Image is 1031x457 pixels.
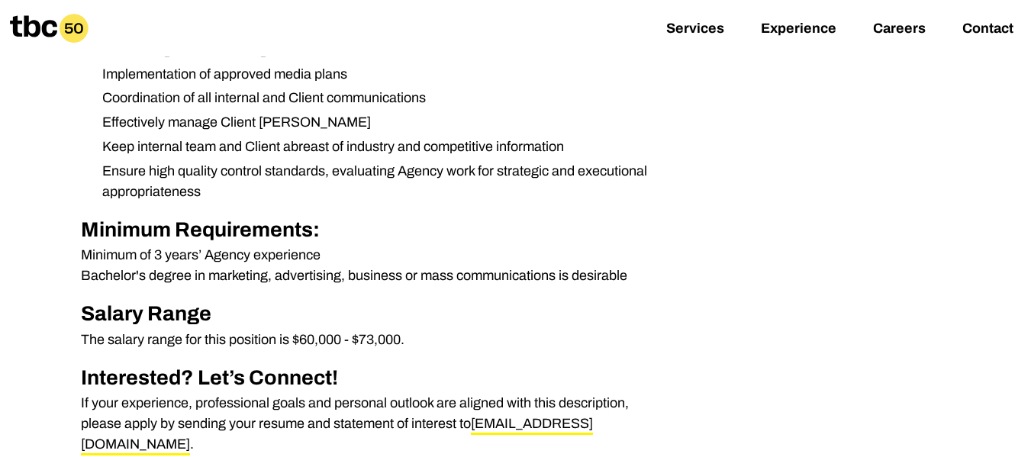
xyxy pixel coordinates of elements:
[761,21,836,39] a: Experience
[90,137,666,157] li: Keep internal team and Client abreast of industry and competitive information
[90,161,666,202] li: Ensure high quality control standards, evaluating Agency work for strategic and executional appro...
[81,245,667,286] p: Minimum of 3 years’ Agency experience Bachelor's degree in marketing, advertising, business or ma...
[81,362,667,394] h2: Interested? Let’s Connect!
[666,21,724,39] a: Services
[962,21,1013,39] a: Contact
[90,88,666,108] li: Coordination of all internal and Client communications
[873,21,926,39] a: Careers
[81,416,593,455] a: [EMAIL_ADDRESS][DOMAIN_NAME]
[81,330,667,350] p: The salary range for this position is $60,000 - $73,000.
[81,298,667,330] h2: Salary Range
[90,64,666,85] li: Implementation of approved media plans
[90,112,666,133] li: Effectively manage Client [PERSON_NAME]
[81,393,667,455] p: If your experience, professional goals and personal outlook are aligned with this description, pl...
[81,214,667,246] h2: Minimum Requirements:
